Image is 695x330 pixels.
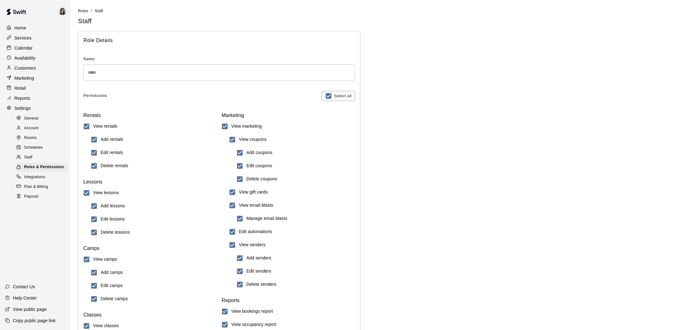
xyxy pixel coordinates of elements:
h6: View bookings report [231,308,273,315]
div: Integrations [15,173,68,182]
h6: Add coupons [246,149,272,156]
span: Role Details [83,36,355,45]
li: / [91,8,92,14]
a: Reports [5,93,66,103]
h6: Add rentals [101,136,123,143]
h6: Manage email blasts [246,215,287,222]
h6: View occupancy report [231,321,276,328]
span: Schedules [24,145,43,151]
h6: Edit rentals [101,149,123,156]
span: Name [83,54,355,64]
h6: Add camps [101,269,123,276]
p: Home [14,25,26,31]
h5: Staff [78,17,687,25]
h6: Reports [222,296,355,305]
h6: Delete camps [101,295,128,302]
p: Retail [14,85,26,91]
h6: Delete rentals [101,162,128,169]
h6: Add senders [246,255,271,262]
h6: Edit lessons [101,216,125,223]
h6: Edit coupons [246,162,272,169]
span: Plan & Billing [24,184,48,190]
h6: Edit automations [239,228,272,235]
p: Copy public page link [13,317,55,324]
h6: Classes [83,311,217,319]
a: Services [5,33,66,43]
div: Rooms [15,134,68,142]
h6: Delete lessons [101,229,130,236]
div: Roles & Permissions [15,163,68,172]
a: Account [15,123,71,133]
button: Select all [322,91,355,101]
h6: View email blasts [239,202,273,209]
p: Contact Us [13,284,35,290]
a: Home [5,23,66,33]
span: Staff [24,154,32,161]
h6: View senders [239,242,266,248]
h6: Rentals [83,111,217,120]
a: Availability [5,53,66,63]
a: Plan & Billing [15,182,71,192]
a: Staff [15,153,71,162]
h6: Delete coupons [246,176,277,183]
a: Settings [5,104,66,113]
h6: Camps [83,244,217,253]
p: Calendar [14,45,33,51]
a: Integrations [15,172,71,182]
a: Schedules [15,143,71,153]
a: General [15,114,71,123]
div: General [15,114,68,123]
p: Services [14,35,32,41]
h6: Add lessons [101,203,125,210]
span: General [24,115,39,122]
a: Customers [5,63,66,73]
span: Account [24,125,39,131]
div: Plan & Billing [15,183,68,191]
a: Roles & Permissions [15,162,71,172]
a: Calendar [5,43,66,53]
h6: Marketing [222,111,355,120]
div: Account [15,124,68,133]
a: Marketing [5,73,66,83]
p: View public page [13,306,47,312]
h6: View coupons [239,136,266,143]
a: Payouts [15,192,71,201]
span: Permissions [83,91,107,101]
h6: View rentals [93,123,117,130]
a: Retail [5,83,66,93]
div: Schedules [15,143,68,152]
span: Roles [78,9,88,13]
p: Marketing [14,75,34,81]
p: Availability [14,55,36,61]
a: Rooms [15,133,71,143]
h6: Edit senders [246,268,271,275]
div: Staff [15,153,68,162]
h6: View lessons [93,189,119,196]
h6: Lessons [83,178,217,186]
p: Help Center [13,295,37,301]
p: Reports [14,95,30,101]
h6: View classes [93,322,119,329]
span: Payouts [24,194,39,200]
span: Roles & Permissions [24,164,64,170]
img: Renee Ramos [59,8,66,15]
h6: Delete senders [246,281,276,288]
h6: View camps [93,256,117,263]
span: Integrations [24,174,45,180]
h6: View gift cards [239,189,268,196]
p: Settings [14,105,31,111]
span: Staff [95,9,103,13]
nav: breadcrumb [78,8,687,14]
h6: View marketing [231,123,262,130]
div: Renee Ramos [57,5,71,18]
a: Roles [78,8,88,13]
